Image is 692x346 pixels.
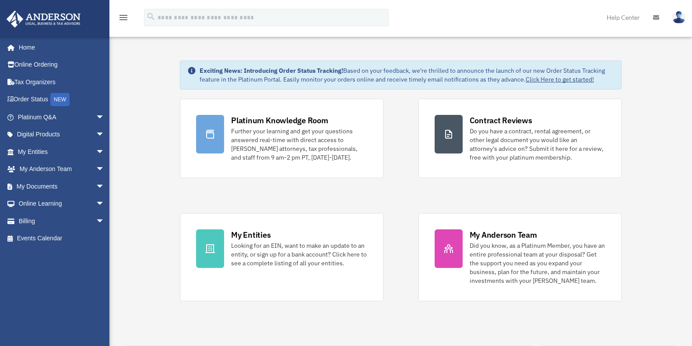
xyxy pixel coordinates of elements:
span: arrow_drop_down [96,143,113,161]
div: Did you know, as a Platinum Member, you have an entire professional team at your disposal? Get th... [470,241,605,285]
div: Further your learning and get your questions answered real-time with direct access to [PERSON_NAM... [231,127,367,162]
div: Platinum Knowledge Room [231,115,328,126]
span: arrow_drop_down [96,161,113,178]
i: menu [118,12,129,23]
a: My Entitiesarrow_drop_down [6,143,118,161]
span: arrow_drop_down [96,178,113,196]
div: My Entities [231,229,270,240]
a: Online Ordering [6,56,118,74]
a: Contract Reviews Do you have a contract, rental agreement, or other legal document you would like... [418,99,622,178]
i: search [146,12,156,21]
a: Digital Productsarrow_drop_down [6,126,118,143]
div: Do you have a contract, rental agreement, or other legal document you would like an attorney's ad... [470,127,605,162]
a: Billingarrow_drop_down [6,212,118,230]
a: Online Learningarrow_drop_down [6,195,118,213]
div: Looking for an EIN, want to make an update to an entity, or sign up for a bank account? Click her... [231,241,367,268]
a: My Anderson Team Did you know, as a Platinum Member, you have an entire professional team at your... [418,213,622,301]
a: My Anderson Teamarrow_drop_down [6,161,118,178]
a: menu [118,15,129,23]
div: NEW [50,93,70,106]
span: arrow_drop_down [96,108,113,126]
a: Events Calendar [6,230,118,247]
a: Home [6,39,113,56]
a: My Documentsarrow_drop_down [6,178,118,195]
img: Anderson Advisors Platinum Portal [4,11,83,28]
a: Platinum Q&Aarrow_drop_down [6,108,118,126]
a: Platinum Knowledge Room Further your learning and get your questions answered real-time with dire... [180,99,383,178]
img: User Pic [672,11,685,24]
div: Contract Reviews [470,115,532,126]
a: Tax Organizers [6,73,118,91]
a: Order StatusNEW [6,91,118,109]
span: arrow_drop_down [96,212,113,230]
span: arrow_drop_down [96,195,113,213]
a: Click Here to get started! [526,75,594,83]
div: Based on your feedback, we're thrilled to announce the launch of our new Order Status Tracking fe... [200,66,614,84]
a: My Entities Looking for an EIN, want to make an update to an entity, or sign up for a bank accoun... [180,213,383,301]
span: arrow_drop_down [96,126,113,144]
strong: Exciting News: Introducing Order Status Tracking! [200,67,343,75]
div: My Anderson Team [470,229,537,240]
